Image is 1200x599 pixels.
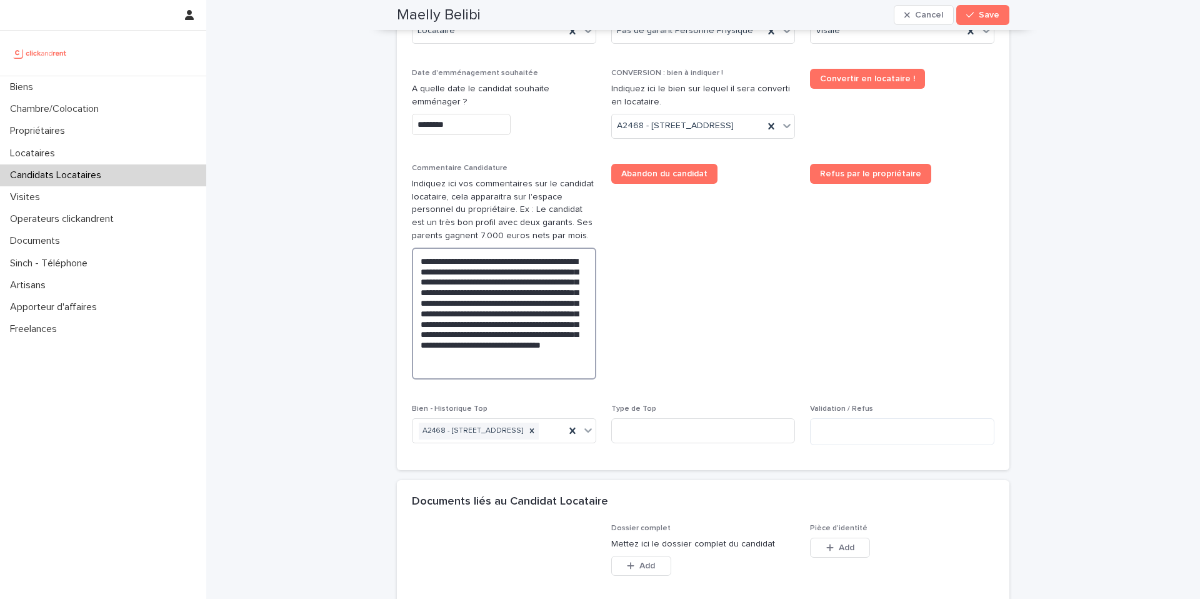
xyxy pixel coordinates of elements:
p: Visites [5,191,50,203]
p: Apporteur d'affaires [5,301,107,313]
span: Type de Top [611,405,656,413]
h2: Maelly Belibi [397,6,481,24]
span: CONVERSION : bien à indiquer ! [611,69,723,77]
span: Abandon du candidat [621,169,707,178]
p: Chambre/Colocation [5,103,109,115]
button: Save [956,5,1009,25]
img: UCB0brd3T0yccxBKYDjQ [10,41,71,66]
span: Visale [816,24,840,38]
p: Sinch - Téléphone [5,258,97,269]
p: Operateurs clickandrent [5,213,124,225]
p: Mettez ici le dossier complet du candidat [611,538,796,551]
div: A2468 - [STREET_ADDRESS] [419,423,525,440]
p: Indiquez ici vos commentaires sur le candidat locataire, cela apparaitra sur l'espace personnel d... [412,178,596,243]
span: Date d'emménagement souhaitée [412,69,538,77]
span: A2468 - [STREET_ADDRESS] [617,119,734,133]
p: Candidats Locataires [5,169,111,181]
span: Add [839,543,854,552]
a: Abandon du candidat [611,164,717,184]
p: Locataires [5,148,65,159]
button: Add [810,538,870,558]
button: Add [611,556,671,576]
span: Dossier complet [611,525,671,532]
button: Cancel [894,5,954,25]
span: Convertir en locataire ! [820,74,915,83]
p: Indiquez ici le bien sur lequel il sera converti en locataire. [611,83,796,109]
p: Biens [5,81,43,93]
span: Cancel [915,11,943,19]
span: Add [639,561,655,570]
p: Documents [5,235,70,247]
span: Commentaire Candidature [412,164,507,172]
a: Refus par le propriétaire [810,164,931,184]
p: Freelances [5,323,67,335]
span: Pas de garant Personne Physique [617,24,753,38]
span: Pièce d'identité [810,525,867,532]
span: Validation / Refus [810,405,873,413]
p: A quelle date le candidat souhaite emménager ? [412,83,596,109]
span: Save [979,11,999,19]
span: Bien - Historique Top [412,405,487,413]
a: Convertir en locataire ! [810,69,925,89]
h2: Documents liés au Candidat Locataire [412,495,608,509]
p: Propriétaires [5,125,75,137]
span: Locataire [417,24,455,38]
span: Refus par le propriétaire [820,169,921,178]
p: Artisans [5,279,56,291]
